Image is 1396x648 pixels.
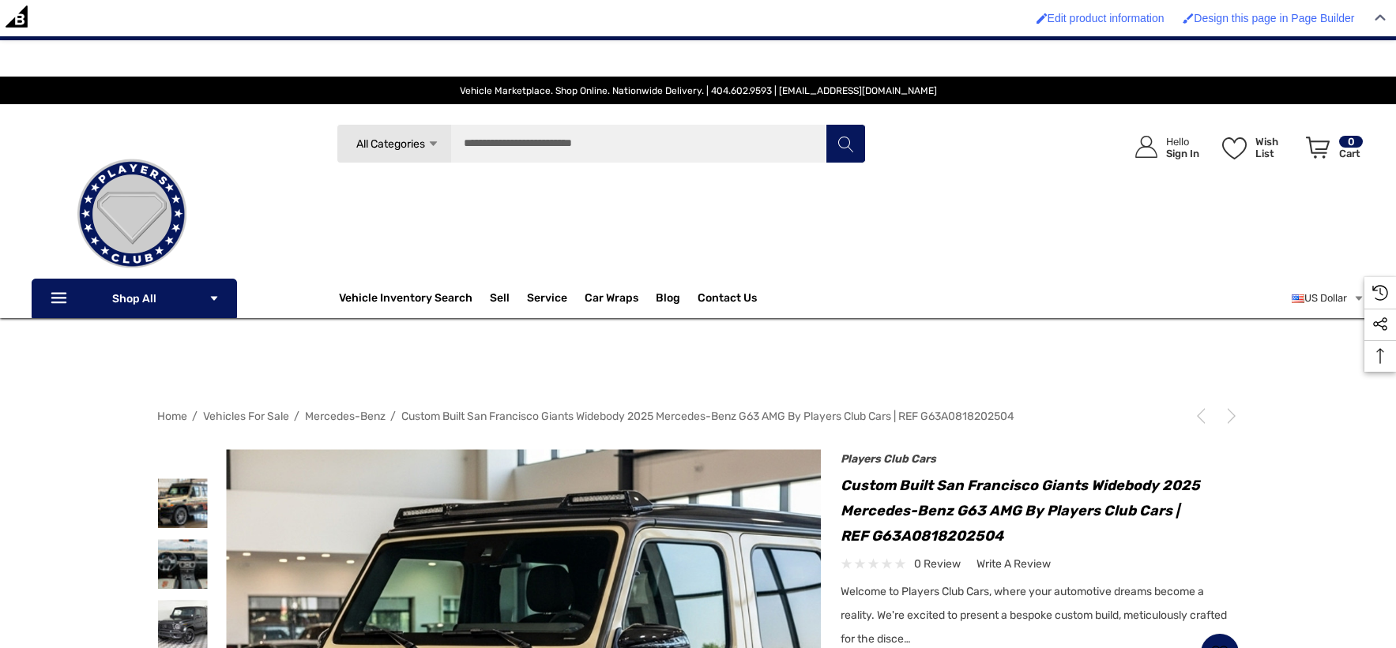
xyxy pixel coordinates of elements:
a: Sell [490,283,527,314]
button: Search [826,124,865,163]
a: USD [1292,283,1364,314]
span: 0 review [914,554,961,574]
img: Close Admin Bar [1375,14,1386,21]
p: Cart [1339,148,1363,159]
span: Design this page in Page Builder [1194,12,1354,24]
a: Mercedes-Benz [305,410,386,423]
span: Write a Review [976,557,1051,571]
img: Custom Built San Francisco Giants Widebody 2025 Mercedes-Benz G63 AMG by Players Club Cars | REF ... [158,478,208,528]
p: Sign In [1166,148,1199,159]
a: Custom Built San Francisco Giants Widebody 2025 Mercedes-Benz G63 AMG by Players Club Cars | REF ... [401,410,1014,423]
span: All Categories [356,137,424,151]
a: Blog [656,291,680,309]
svg: Icon User Account [1135,136,1157,158]
span: Edit product information [1048,12,1165,24]
a: Vehicle Inventory Search [339,291,472,309]
a: Enabled brush for page builder edit. Design this page in Page Builder [1175,4,1362,32]
img: Custom Built San Francisco Giants Widebody 2025 Mercedes-Benz G63 AMG by Players Club Cars | REF ... [158,539,208,589]
nav: Breadcrumb [157,403,1240,430]
p: Hello [1166,136,1199,148]
img: Enabled brush for product edit [1037,13,1048,24]
svg: Icon Arrow Down [427,138,439,150]
a: Write a Review [976,554,1051,574]
span: Sell [490,291,510,309]
h1: Custom Built San Francisco Giants Widebody 2025 Mercedes-Benz G63 AMG by Players Club Cars | REF ... [841,473,1240,549]
a: Cart with 0 items [1299,120,1364,182]
span: Car Wraps [585,291,638,309]
a: Car Wraps [585,283,656,314]
a: Players Club Cars [841,452,936,466]
svg: Top [1364,348,1396,364]
img: Enabled brush for page builder edit. [1183,13,1194,24]
svg: Icon Line [49,290,73,308]
svg: Wish List [1222,137,1247,159]
a: Service [527,291,567,309]
p: Wish List [1255,136,1297,159]
a: Next [1217,408,1240,424]
p: Shop All [32,279,237,318]
svg: Review Your Cart [1306,137,1330,159]
p: 0 [1339,136,1363,148]
a: Enabled brush for product edit Edit product information [1029,4,1172,32]
span: Welcome to Players Club Cars, where your automotive dreams become a reality. We're excited to pre... [841,585,1227,646]
a: Wish List Wish List [1215,120,1299,174]
a: Previous [1193,408,1215,424]
a: All Categories Icon Arrow Down Icon Arrow Up [337,124,451,163]
a: Home [157,410,187,423]
img: Players Club | Cars For Sale [53,135,211,293]
a: Sign in [1117,120,1207,174]
a: Vehicles For Sale [203,410,289,423]
svg: Recently Viewed [1372,285,1388,301]
a: Contact Us [698,291,757,309]
span: Vehicle Marketplace. Shop Online. Nationwide Delivery. | 404.602.9593 | [EMAIL_ADDRESS][DOMAIN_NAME] [460,85,937,96]
svg: Icon Arrow Down [209,293,220,304]
svg: Social Media [1372,317,1388,332]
